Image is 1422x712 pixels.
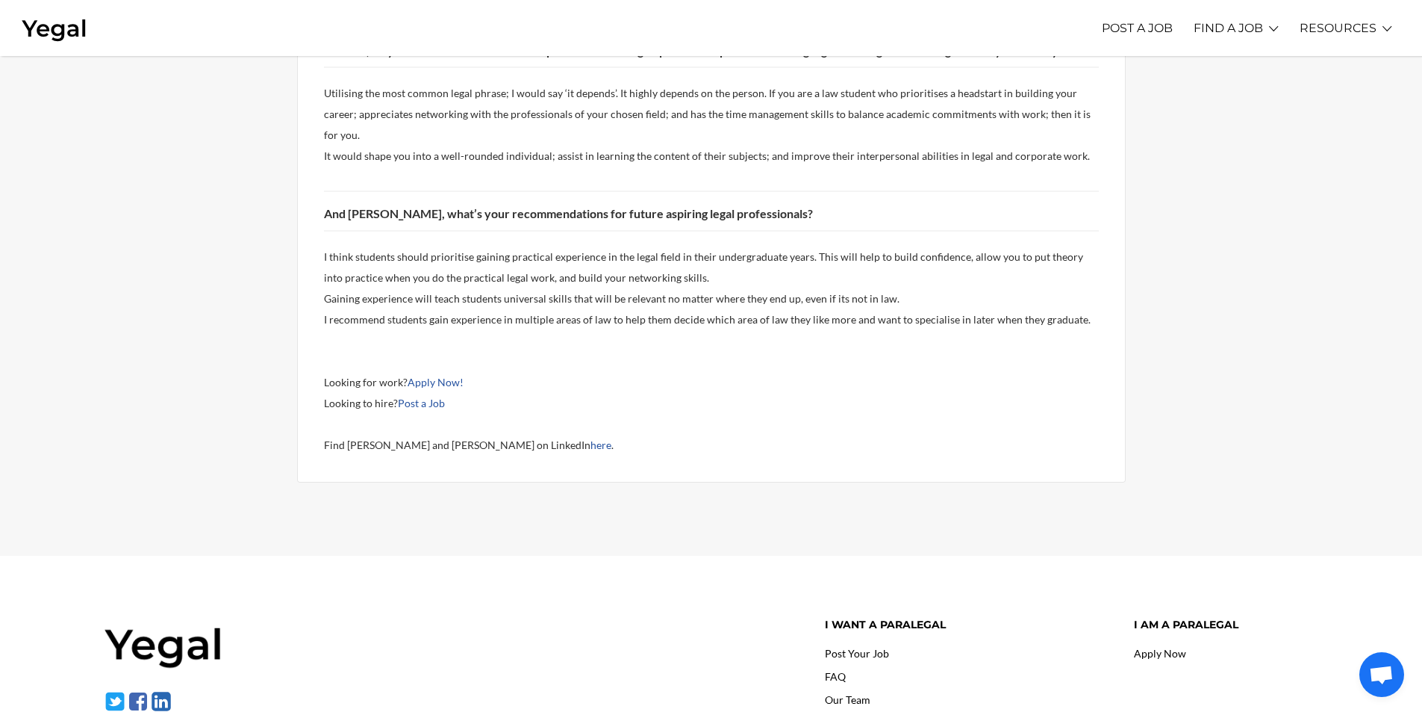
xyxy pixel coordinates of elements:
a: Post a Job [398,397,445,409]
p: Find [PERSON_NAME] and [PERSON_NAME] on LinkedIn . [324,435,1099,456]
img: twitter-1.svg [105,691,125,712]
img: facebook-1.svg [128,691,149,712]
a: here [590,439,611,451]
p: Utilising the most common legal phrase; I would say ‘it depends’. It highly depends on the person... [324,83,1099,146]
span: I think students should prioritise gaining practical experience in the legal field in their under... [324,250,1083,284]
a: Post Your Job [825,647,889,660]
div: Open chat [1359,652,1404,697]
h4: I want a paralegal [825,619,1111,631]
a: POST A JOB [1102,7,1173,49]
a: FAQ [825,670,846,683]
p: Looking for work? [324,372,1099,393]
h4: I am a paralegal [1134,619,1317,631]
span: I recommend students gain experience in multiple areas of law to help them decide which area of l... [324,313,1091,326]
span: Gaining experience will teach students universal skills that will be relevant no matter where the... [324,292,899,305]
img: linkedin-1.svg [151,691,172,712]
p: It would shape you into a well-rounded individual; assist in learning the content of their subjec... [324,146,1099,167]
a: RESOURCES [1300,7,1376,49]
p: Looking to hire? [324,393,1099,414]
a: Apply Now! [408,376,464,388]
a: Apply Now [1134,647,1186,660]
a: FIND A JOB [1194,7,1263,49]
a: Our Team [825,693,870,706]
strong: Chanaia, do you think law students should prioritise securing experience & practical training hig... [324,43,1064,58]
strong: And [PERSON_NAME], what’s your recommendations for future aspiring legal professionals? [324,206,813,220]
